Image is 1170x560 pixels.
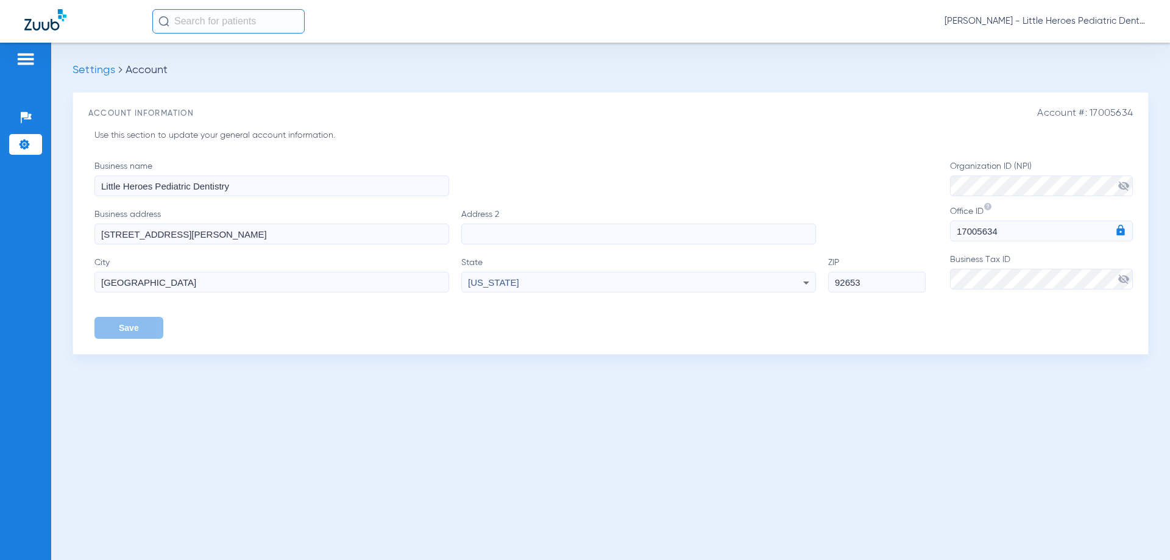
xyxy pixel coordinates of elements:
[88,108,1133,120] h3: Account Information
[828,257,926,292] label: ZIP
[94,224,449,244] input: Business address
[828,272,926,292] input: ZIP
[1115,224,1127,236] img: lock-blue.svg
[468,277,519,288] span: [US_STATE]
[461,257,828,292] label: State
[73,65,115,76] span: Settings
[16,52,35,66] img: hamburger-icon
[950,269,1133,289] input: Business Tax IDvisibility_off
[984,202,992,211] img: help-small-gray.svg
[158,16,169,27] img: Search Icon
[94,160,461,196] label: Business name
[152,9,305,34] input: Search for patients
[94,208,461,244] label: Business address
[1037,108,1133,119] span: Account #: 17005634
[461,224,816,244] input: Address 2
[1118,273,1130,285] span: visibility_off
[950,207,984,216] span: Office ID
[94,257,461,292] label: City
[950,175,1133,196] input: Organization ID (NPI)visibility_off
[94,129,665,142] p: Use this section to update your general account information.
[945,15,1146,27] span: [PERSON_NAME] - Little Heroes Pediatric Dentistry
[94,272,449,292] input: City
[94,317,163,339] button: Save
[94,175,449,196] input: Business name
[1118,180,1130,192] span: visibility_off
[126,65,168,76] span: Account
[950,160,1133,196] label: Organization ID (NPI)
[950,221,1133,241] input: Office ID
[950,253,1133,289] label: Business Tax ID
[461,208,828,244] label: Address 2
[24,9,66,30] img: Zuub Logo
